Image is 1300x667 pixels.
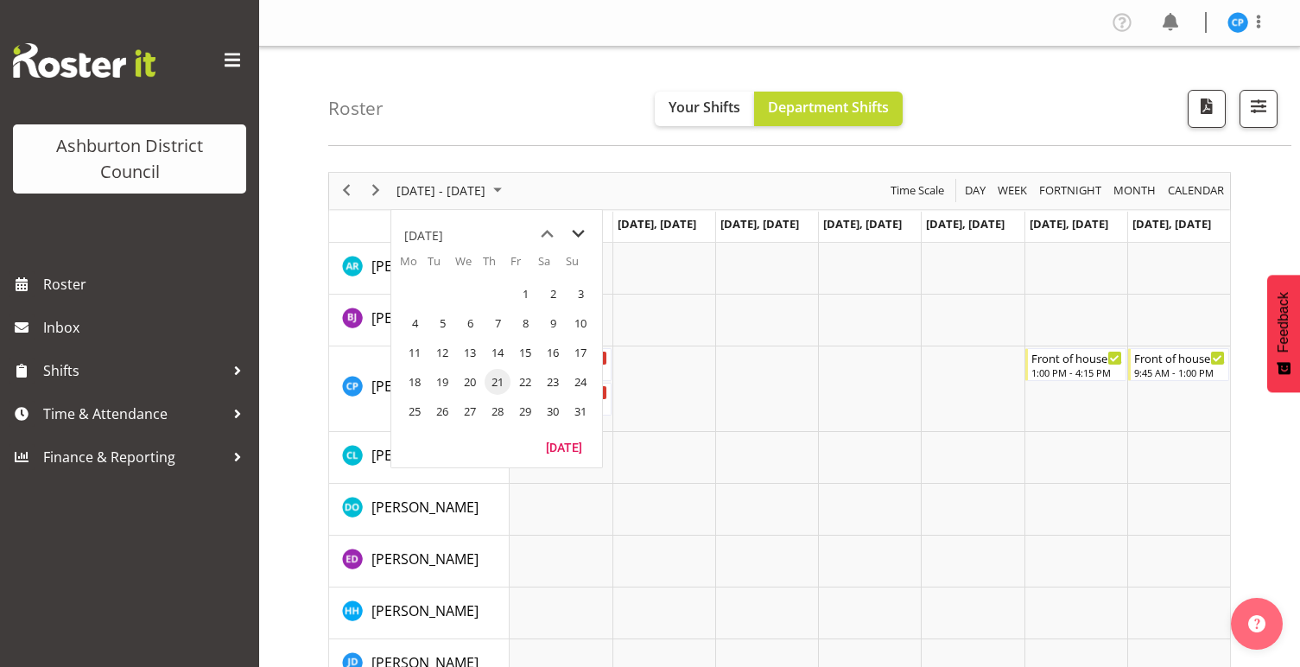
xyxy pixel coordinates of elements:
[568,369,593,395] span: Sunday, August 24, 2025
[371,308,479,328] a: [PERSON_NAME]
[43,271,250,297] span: Roster
[402,398,428,424] span: Monday, August 25, 2025
[371,377,479,396] span: [PERSON_NAME]
[371,601,479,620] span: [PERSON_NAME]
[888,180,948,201] button: Time Scale
[457,369,483,395] span: Wednesday, August 20, 2025
[618,216,696,232] span: [DATE], [DATE]
[329,346,510,432] td: Charin Phumcharoen resource
[540,398,566,424] span: Saturday, August 30, 2025
[483,367,510,397] td: Thursday, August 21, 2025
[429,340,455,365] span: Tuesday, August 12, 2025
[1134,365,1225,379] div: 9:45 AM - 1:00 PM
[538,253,566,279] th: Sa
[1037,180,1103,201] span: Fortnight
[371,376,479,397] a: [PERSON_NAME]
[400,253,428,279] th: Mo
[371,600,479,621] a: [PERSON_NAME]
[720,216,799,232] span: [DATE], [DATE]
[889,180,946,201] span: Time Scale
[335,180,358,201] button: Previous
[329,432,510,484] td: Connor Lysaght resource
[512,281,538,307] span: Friday, August 1, 2025
[1030,216,1108,232] span: [DATE], [DATE]
[1134,349,1225,366] div: Front of house - Weekend
[361,173,390,209] div: next period
[1188,90,1226,128] button: Download a PDF of the roster according to the set date range.
[566,253,593,279] th: Su
[1227,12,1248,33] img: charin-phumcharoen11025.jpg
[329,243,510,295] td: Andrew Rankin resource
[429,398,455,424] span: Tuesday, August 26, 2025
[329,536,510,588] td: Esther Deans resource
[30,133,229,185] div: Ashburton District Council
[329,588,510,639] td: Hannah Herbert-Olsen resource
[655,92,754,126] button: Your Shifts
[540,369,566,395] span: Saturday, August 23, 2025
[332,173,361,209] div: previous period
[1240,90,1278,128] button: Filter Shifts
[390,173,512,209] div: July 21 - 27, 2025
[429,369,455,395] span: Tuesday, August 19, 2025
[371,446,589,465] span: [PERSON_NAME] [PERSON_NAME]
[535,435,593,459] button: Today
[483,253,510,279] th: Th
[371,498,479,517] span: [PERSON_NAME]
[485,398,510,424] span: Thursday, August 28, 2025
[328,98,384,118] h4: Roster
[43,401,225,427] span: Time & Attendance
[402,310,428,336] span: Monday, August 4, 2025
[404,219,443,253] div: title
[1267,275,1300,392] button: Feedback - Show survey
[402,340,428,365] span: Monday, August 11, 2025
[512,340,538,365] span: Friday, August 15, 2025
[371,549,479,569] a: [PERSON_NAME]
[512,310,538,336] span: Friday, August 8, 2025
[1025,348,1126,381] div: Charin Phumcharoen"s event - Front of house - Weekend Begin From Saturday, July 26, 2025 at 1:00:...
[562,219,593,250] button: next month
[531,219,562,250] button: previous month
[1112,180,1157,201] span: Month
[485,369,510,395] span: Thursday, August 21, 2025
[995,180,1030,201] button: Timeline Week
[1276,292,1291,353] span: Feedback
[395,180,487,201] span: [DATE] - [DATE]
[485,310,510,336] span: Thursday, August 7, 2025
[394,180,510,201] button: July 2025
[365,180,388,201] button: Next
[568,398,593,424] span: Sunday, August 31, 2025
[485,340,510,365] span: Thursday, August 14, 2025
[1132,216,1211,232] span: [DATE], [DATE]
[329,295,510,346] td: Barbara Jaine resource
[329,484,510,536] td: Denise O'Halloran resource
[402,369,428,395] span: Monday, August 18, 2025
[1248,615,1265,632] img: help-xxl-2.png
[1166,180,1226,201] span: calendar
[43,444,225,470] span: Finance & Reporting
[540,281,566,307] span: Saturday, August 2, 2025
[669,98,740,117] span: Your Shifts
[13,43,155,78] img: Rosterit website logo
[371,445,589,466] a: [PERSON_NAME] [PERSON_NAME]
[510,253,538,279] th: Fr
[428,253,455,279] th: Tu
[1037,180,1105,201] button: Fortnight
[540,340,566,365] span: Saturday, August 16, 2025
[371,549,479,569] span: [PERSON_NAME]
[1031,365,1122,379] div: 1:00 PM - 4:15 PM
[962,180,989,201] button: Timeline Day
[1165,180,1227,201] button: Month
[43,314,250,340] span: Inbox
[823,216,902,232] span: [DATE], [DATE]
[754,92,903,126] button: Department Shifts
[926,216,1005,232] span: [DATE], [DATE]
[1111,180,1159,201] button: Timeline Month
[43,358,225,384] span: Shifts
[371,308,479,327] span: [PERSON_NAME]
[371,257,479,276] span: [PERSON_NAME]
[1031,349,1122,366] div: Front of house - Weekend
[768,98,889,117] span: Department Shifts
[963,180,987,201] span: Day
[371,497,479,518] a: [PERSON_NAME]
[568,340,593,365] span: Sunday, August 17, 2025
